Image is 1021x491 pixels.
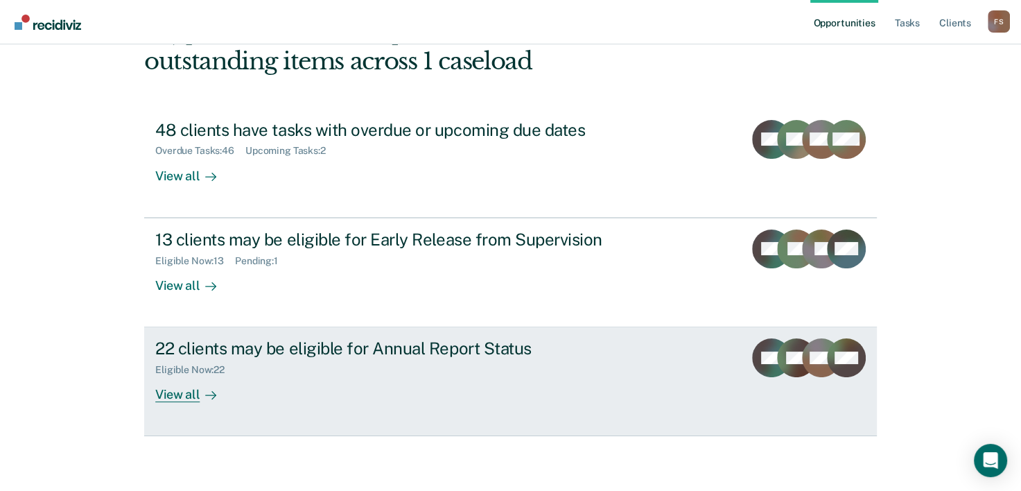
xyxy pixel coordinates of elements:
div: View all [155,376,233,403]
a: 13 clients may be eligible for Early Release from SupervisionEligible Now:13Pending:1View all [144,218,877,327]
div: View all [155,266,233,293]
img: Recidiviz [15,15,81,30]
a: 22 clients may be eligible for Annual Report StatusEligible Now:22View all [144,327,877,436]
div: 48 clients have tasks with overdue or upcoming due dates [155,120,642,140]
div: Open Intercom Messenger [974,444,1007,477]
div: 22 clients may be eligible for Annual Report Status [155,338,642,359]
button: Profile dropdown button [988,10,1010,33]
div: Overdue Tasks : 46 [155,145,245,157]
div: View all [155,157,233,184]
div: 13 clients may be eligible for Early Release from Supervision [155,230,642,250]
div: Upcoming Tasks : 2 [245,145,337,157]
a: 48 clients have tasks with overdue or upcoming due datesOverdue Tasks:46Upcoming Tasks:2View all [144,109,877,218]
div: F S [988,10,1010,33]
div: Pending : 1 [235,255,289,267]
div: Hi, [PERSON_NAME]. We’ve found some outstanding items across 1 caseload [144,19,730,76]
div: Eligible Now : 13 [155,255,235,267]
div: Eligible Now : 22 [155,364,236,376]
